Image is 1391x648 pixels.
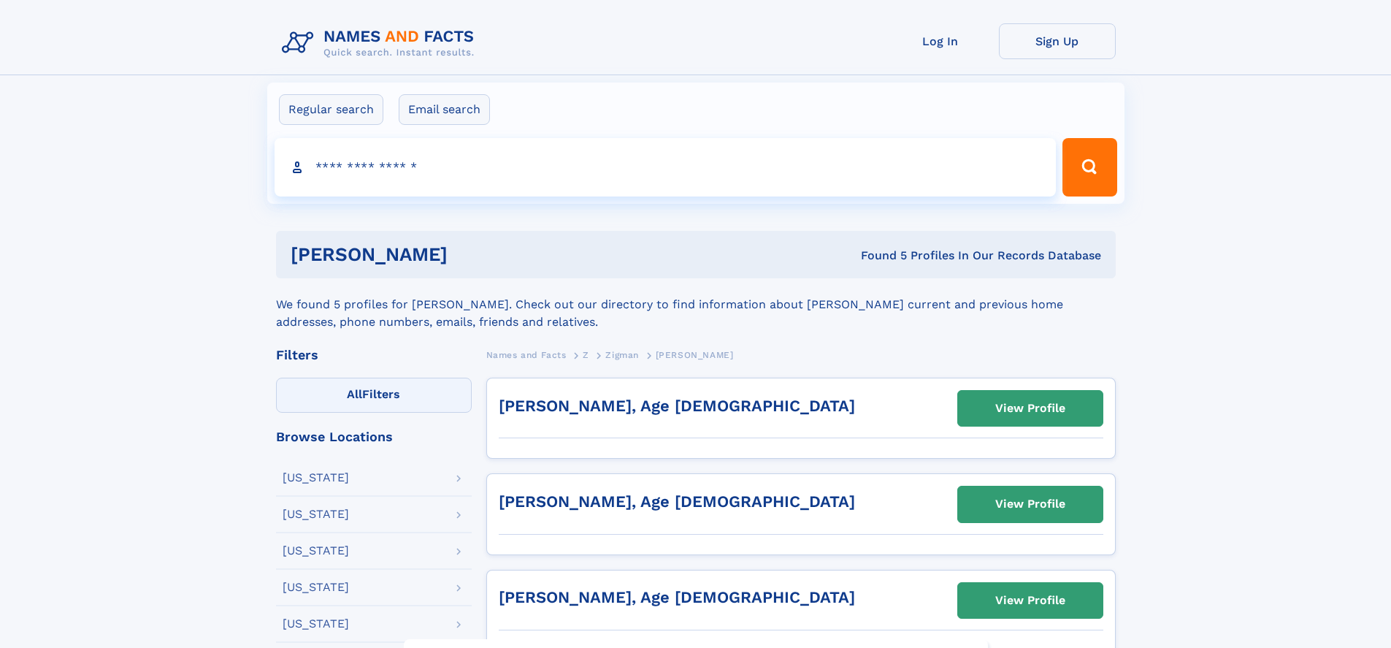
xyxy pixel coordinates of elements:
a: Log In [882,23,999,59]
div: [US_STATE] [283,508,349,520]
a: Z [583,346,589,364]
a: Names and Facts [486,346,567,364]
label: Filters [276,378,472,413]
div: [US_STATE] [283,545,349,557]
a: Sign Up [999,23,1116,59]
div: Filters [276,348,472,362]
div: [US_STATE] [283,618,349,630]
a: View Profile [958,487,1103,522]
div: We found 5 profiles for [PERSON_NAME]. Check out our directory to find information about [PERSON_... [276,278,1116,331]
span: [PERSON_NAME] [656,350,734,360]
img: Logo Names and Facts [276,23,486,63]
span: Z [583,350,589,360]
div: View Profile [995,392,1065,425]
div: [US_STATE] [283,582,349,593]
label: Email search [399,94,490,125]
a: [PERSON_NAME], Age [DEMOGRAPHIC_DATA] [499,492,855,511]
div: Found 5 Profiles In Our Records Database [654,248,1101,264]
span: All [347,387,362,401]
a: View Profile [958,583,1103,618]
a: Zigman [605,346,639,364]
div: View Profile [995,487,1065,521]
input: search input [275,138,1057,197]
a: [PERSON_NAME], Age [DEMOGRAPHIC_DATA] [499,397,855,415]
span: Zigman [605,350,639,360]
div: Browse Locations [276,430,472,443]
h1: [PERSON_NAME] [291,245,654,264]
div: [US_STATE] [283,472,349,484]
a: View Profile [958,391,1103,426]
a: [PERSON_NAME], Age [DEMOGRAPHIC_DATA] [499,588,855,606]
label: Regular search [279,94,383,125]
div: View Profile [995,584,1065,617]
button: Search Button [1062,138,1116,197]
